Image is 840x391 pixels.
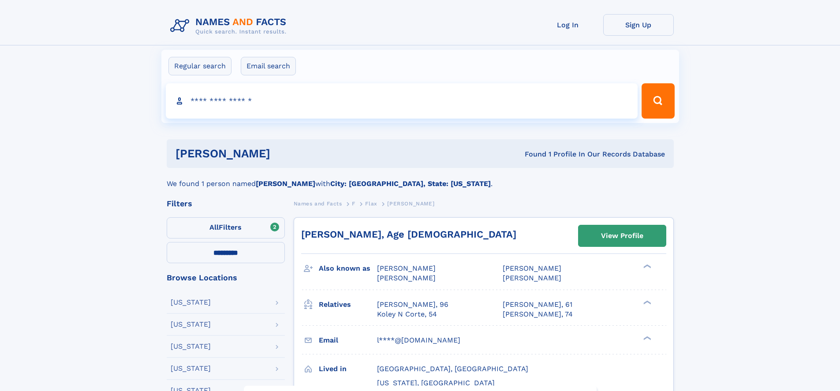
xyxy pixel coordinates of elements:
div: Found 1 Profile In Our Records Database [397,149,665,159]
div: ❯ [641,299,652,305]
span: All [209,223,219,231]
span: [US_STATE], [GEOGRAPHIC_DATA] [377,379,495,387]
a: [PERSON_NAME], 74 [503,309,573,319]
div: [US_STATE] [171,321,211,328]
h3: Relatives [319,297,377,312]
a: [PERSON_NAME], Age [DEMOGRAPHIC_DATA] [301,229,516,240]
a: Log In [533,14,603,36]
div: View Profile [601,226,643,246]
label: Filters [167,217,285,238]
input: search input [166,83,638,119]
h1: [PERSON_NAME] [175,148,398,159]
a: [PERSON_NAME], 96 [377,300,448,309]
div: ❯ [641,264,652,269]
b: City: [GEOGRAPHIC_DATA], State: [US_STATE] [330,179,491,188]
span: [PERSON_NAME] [503,274,561,282]
div: [US_STATE] [171,299,211,306]
span: [GEOGRAPHIC_DATA], [GEOGRAPHIC_DATA] [377,365,528,373]
span: [PERSON_NAME] [387,201,434,207]
h3: Lived in [319,361,377,376]
div: ❯ [641,335,652,341]
div: Filters [167,200,285,208]
h3: Email [319,333,377,348]
span: F [352,201,355,207]
b: [PERSON_NAME] [256,179,315,188]
a: Koley N Corte, 54 [377,309,437,319]
a: F [352,198,355,209]
a: View Profile [579,225,666,246]
div: [US_STATE] [171,365,211,372]
a: Names and Facts [294,198,342,209]
label: Email search [241,57,296,75]
h3: Also known as [319,261,377,276]
a: Flax [365,198,377,209]
div: We found 1 person named with . [167,168,674,189]
span: [PERSON_NAME] [377,274,436,282]
div: [US_STATE] [171,343,211,350]
span: [PERSON_NAME] [377,264,436,272]
a: Sign Up [603,14,674,36]
span: Flax [365,201,377,207]
span: [PERSON_NAME] [503,264,561,272]
label: Regular search [168,57,231,75]
img: Logo Names and Facts [167,14,294,38]
div: Browse Locations [167,274,285,282]
a: [PERSON_NAME], 61 [503,300,572,309]
button: Search Button [642,83,674,119]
